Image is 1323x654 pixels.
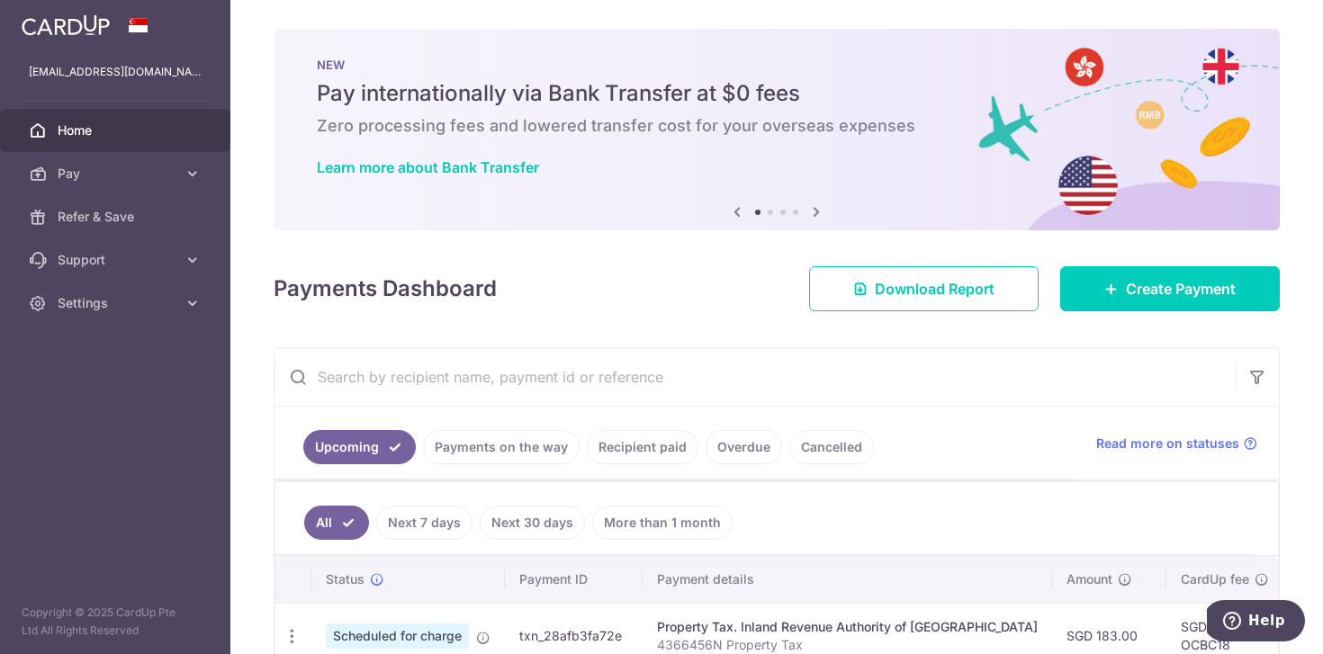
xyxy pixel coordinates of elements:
span: CardUp fee [1181,570,1249,588]
p: [EMAIL_ADDRESS][DOMAIN_NAME] [29,63,202,81]
a: Read more on statuses [1096,435,1257,452]
a: Download Report [809,266,1039,311]
a: Next 7 days [376,506,472,540]
a: All [304,506,369,540]
span: Settings [58,294,176,312]
span: Status [326,570,364,588]
a: Payments on the way [423,430,580,464]
a: Next 30 days [480,506,585,540]
span: Home [58,121,176,139]
th: Payment ID [505,556,643,603]
span: Amount [1066,570,1112,588]
h5: Pay internationally via Bank Transfer at $0 fees [317,79,1237,108]
a: Cancelled [789,430,874,464]
p: 4366456N Property Tax [657,636,1038,654]
h4: Payments Dashboard [274,273,497,305]
span: Create Payment [1126,278,1236,300]
a: Learn more about Bank Transfer [317,158,539,176]
span: Read more on statuses [1096,435,1239,452]
span: Download Report [875,278,994,300]
span: Pay [58,165,176,183]
span: Refer & Save [58,208,176,226]
a: Overdue [706,430,782,464]
span: Scheduled for charge [326,623,469,649]
span: Support [58,251,176,269]
h6: Zero processing fees and lowered transfer cost for your overseas expenses [317,115,1237,137]
iframe: Opens a widget where you can find more information [1207,600,1305,645]
a: Recipient paid [587,430,698,464]
img: CardUp [22,14,110,36]
div: Property Tax. Inland Revenue Authority of [GEOGRAPHIC_DATA] [657,618,1038,636]
a: More than 1 month [592,506,733,540]
img: Bank transfer banner [274,29,1280,230]
a: Create Payment [1060,266,1280,311]
a: Upcoming [303,430,416,464]
input: Search by recipient name, payment id or reference [274,348,1236,406]
p: NEW [317,58,1237,72]
th: Payment details [643,556,1052,603]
